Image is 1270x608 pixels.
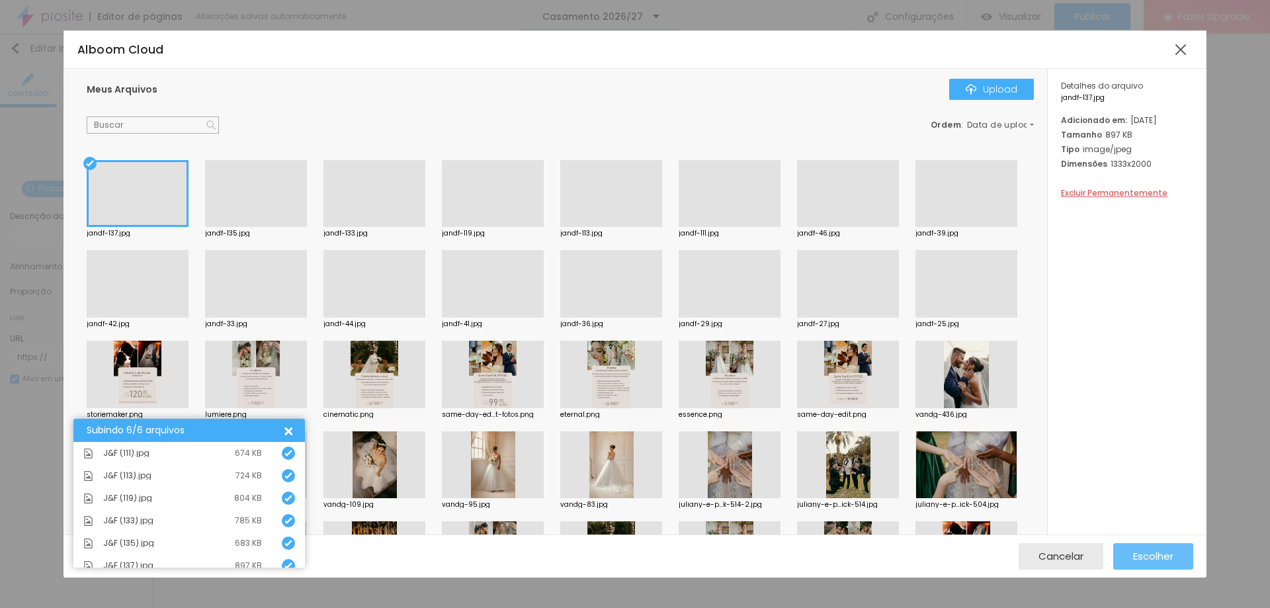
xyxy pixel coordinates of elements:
div: 683 KB [235,539,262,547]
div: jandf-111.jpg [679,230,781,237]
div: image/jpeg [1061,144,1193,155]
div: : [931,121,1034,129]
img: Icone [284,472,292,480]
div: jandf-27.jpg [797,321,899,327]
img: Icone [83,516,93,526]
span: J&F (135).jpg [103,539,154,547]
span: Detalhes do arquivo [1061,80,1143,91]
img: Icone [284,562,292,570]
span: Data de upload [967,121,1036,129]
img: Icone [284,517,292,525]
div: jandf-29.jpg [679,321,781,327]
div: cinematic.png [323,412,425,418]
span: Alboom Cloud [77,42,164,58]
div: jandf-33.jpg [205,321,307,327]
div: jandf-113.jpg [560,230,662,237]
div: essence.png [679,412,781,418]
div: jandf-44.jpg [323,321,425,327]
div: 897 KB [1061,129,1193,140]
span: Dimensões [1061,158,1107,169]
div: 785 KB [235,517,262,525]
div: 1333x2000 [1061,158,1193,169]
div: jandf-42.jpg [87,321,189,327]
img: Icone [83,494,93,503]
img: Icone [206,120,216,130]
img: Icone [284,494,292,502]
div: eternal.png [560,412,662,418]
span: J&F (133).jpg [103,517,153,525]
span: Cancelar [1038,550,1083,562]
div: jandf-135.jpg [205,230,307,237]
span: Tipo [1061,144,1079,155]
img: Icone [284,449,292,457]
span: J&F (113).jpg [103,472,151,480]
img: Icone [83,449,93,458]
div: 724 KB [235,472,262,480]
div: storiemaker.png [87,412,189,418]
div: same-day-ed...t-fotos.png [442,412,544,418]
input: Buscar [87,116,219,134]
div: jandf-41.jpg [442,321,544,327]
span: J&F (137).jpg [103,562,153,570]
div: jandf-39.jpg [915,230,1017,237]
div: jandf-36.jpg [560,321,662,327]
div: juliany-e-p...ick-514.jpg [797,501,899,508]
div: 804 KB [234,494,262,502]
div: same-day-edit.png [797,412,899,418]
div: 897 KB [235,562,262,570]
div: vandg-83.jpg [560,501,662,508]
div: juliany-e-p...ick-504.jpg [915,501,1017,508]
button: Cancelar [1019,543,1103,570]
img: Icone [83,471,93,481]
div: juliany-e-p...k-514-2.jpg [679,501,781,508]
span: J&F (119).jpg [103,494,152,502]
span: Adicionado em: [1061,114,1127,126]
span: Tamanho [1061,129,1102,140]
div: vandg-95.jpg [442,501,544,508]
img: Icone [284,539,292,547]
div: jandf-46.jpg [797,230,899,237]
img: Icone [83,539,93,548]
div: Subindo 6/6 arquivos [87,425,282,435]
span: J&F (111).jpg [103,449,149,457]
div: 674 KB [235,449,262,457]
span: Excluir Permanentemente [1061,187,1167,198]
div: vandg-109.jpg [323,501,425,508]
div: jandf-119.jpg [442,230,544,237]
div: Upload [966,84,1017,95]
div: [DATE] [1061,114,1193,126]
div: vandg-436.jpg [915,412,1017,418]
span: jandf-137.jpg [1061,95,1193,101]
span: Meus Arquivos [87,83,157,96]
div: jandf-133.jpg [323,230,425,237]
button: IconeUpload [949,79,1034,100]
span: Ordem [931,119,962,130]
span: Escolher [1133,550,1173,562]
button: Escolher [1113,543,1193,570]
div: jandf-25.jpg [915,321,1017,327]
div: lumiere.png [205,412,307,418]
img: Icone [83,561,93,571]
img: Icone [966,84,976,95]
div: jandf-137.jpg [87,230,189,237]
